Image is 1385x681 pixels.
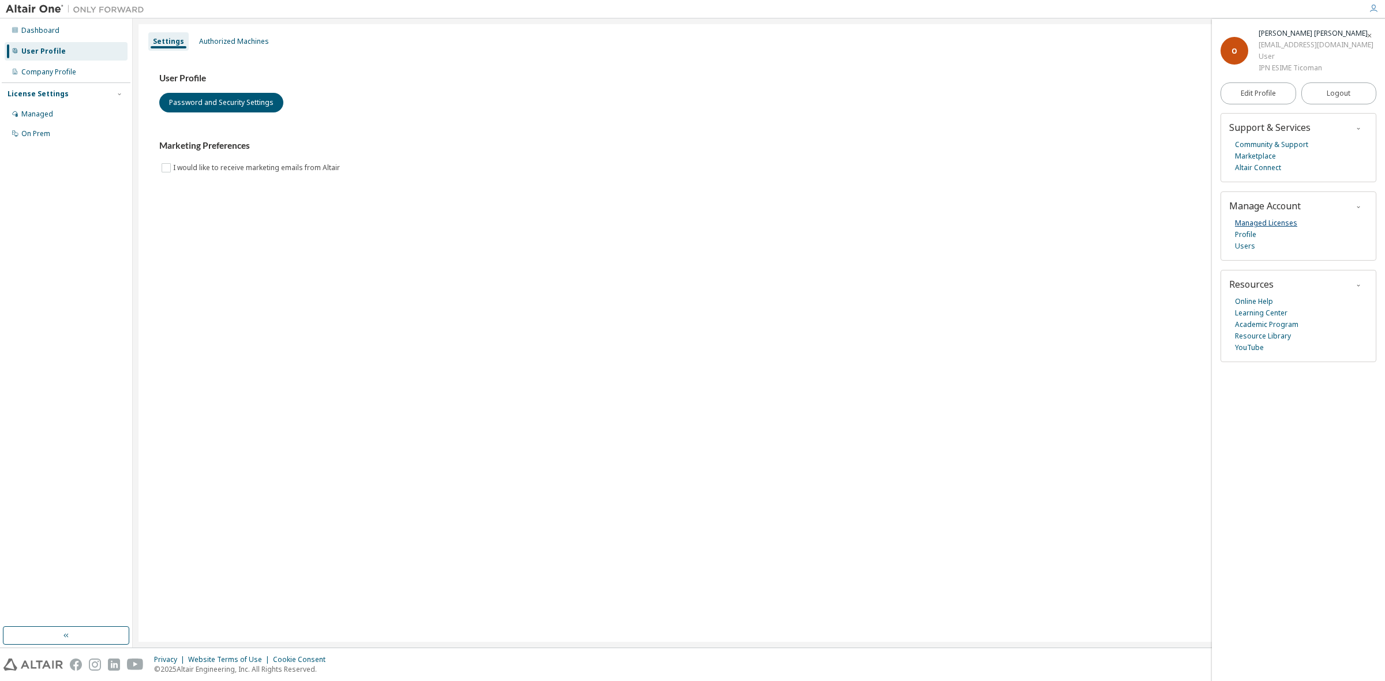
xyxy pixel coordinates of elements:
[173,161,342,175] label: I would like to receive marketing emails from Altair
[89,659,101,671] img: instagram.svg
[1235,319,1298,330] a: Academic Program
[1301,82,1377,104] button: Logout
[21,47,66,56] div: User Profile
[199,37,269,46] div: Authorized Machines
[273,655,332,664] div: Cookie Consent
[1231,46,1237,56] span: O
[1235,240,1255,252] a: Users
[1259,39,1373,51] div: [EMAIL_ADDRESS][DOMAIN_NAME]
[154,655,188,664] div: Privacy
[1229,278,1274,291] span: Resources
[21,110,53,119] div: Managed
[127,659,144,671] img: youtube.svg
[154,664,332,674] p: © 2025 Altair Engineering, Inc. All Rights Reserved.
[1259,28,1373,39] div: Oscar Victoria
[1235,217,1297,229] a: Managed Licenses
[1235,296,1273,307] a: Online Help
[21,26,59,35] div: Dashboard
[1235,229,1256,240] a: Profile
[21,129,50,138] div: On Prem
[1235,151,1276,162] a: Marketplace
[1229,200,1301,212] span: Manage Account
[159,93,283,112] button: Password and Security Settings
[1229,121,1311,134] span: Support & Services
[1259,51,1373,62] div: User
[1259,62,1373,74] div: IPN ESIME Ticoman
[6,3,150,15] img: Altair One
[70,659,82,671] img: facebook.svg
[1235,139,1308,151] a: Community & Support
[21,67,76,77] div: Company Profile
[1235,162,1281,174] a: Altair Connect
[1221,82,1296,104] a: Edit Profile
[153,37,184,46] div: Settings
[159,73,1358,84] h3: User Profile
[188,655,273,664] div: Website Terms of Use
[1327,88,1350,99] span: Logout
[3,659,63,671] img: altair_logo.svg
[8,89,69,99] div: License Settings
[1235,342,1264,353] a: YouTube
[1241,89,1276,98] span: Edit Profile
[159,140,1358,152] h3: Marketing Preferences
[108,659,120,671] img: linkedin.svg
[1235,330,1291,342] a: Resource Library
[1235,307,1287,319] a: Learning Center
